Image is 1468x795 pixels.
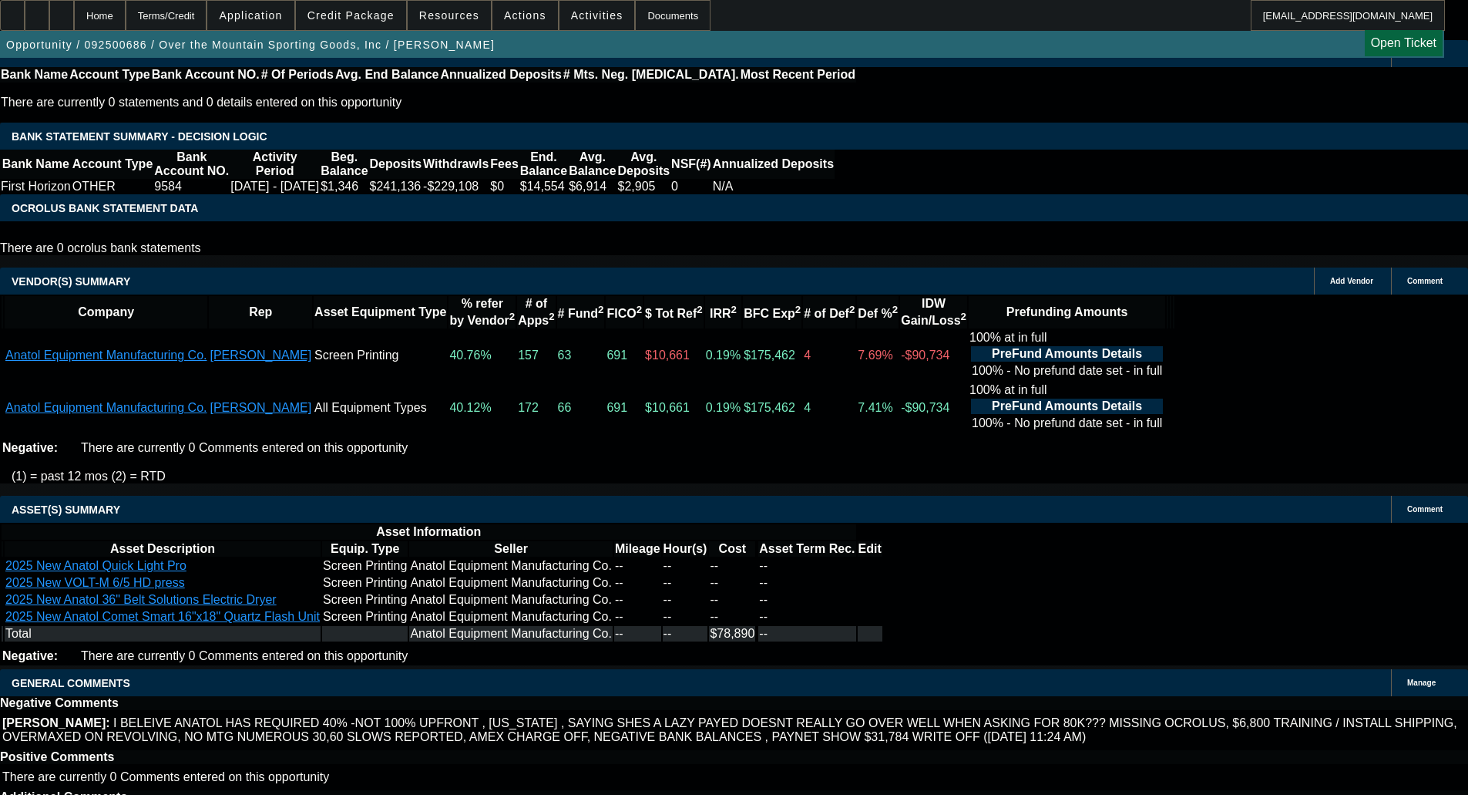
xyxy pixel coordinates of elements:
[758,558,855,574] td: --
[758,575,855,591] td: --
[710,307,737,320] b: IRR
[322,558,408,574] td: Screen Printing
[504,9,546,22] span: Actions
[78,305,134,318] b: Company
[615,542,660,555] b: Mileage
[663,558,708,574] td: --
[6,39,495,51] span: Opportunity / 092500686 / Over the Mountain Sporting Goods, Inc / [PERSON_NAME]
[320,179,368,194] td: $1,346
[72,179,154,194] td: OTHER
[758,592,855,608] td: --
[422,150,489,179] th: Withdrawls
[670,150,712,179] th: NSF(#)
[369,150,423,179] th: Deposits
[448,330,516,381] td: 40.76%
[320,150,368,179] th: Beg. Balance
[637,304,642,315] sup: 2
[494,542,528,555] b: Seller
[705,382,741,433] td: 0.19%
[5,576,185,589] a: 2025 New VOLT-M 6/5 HD press
[519,179,568,194] td: $14,554
[663,626,708,642] td: --
[448,382,516,433] td: 40.12%
[758,626,855,642] td: --
[153,179,230,194] td: 9584
[12,504,120,516] span: ASSET(S) SUMMARY
[409,626,612,642] td: Anatol Equipment Manufacturing Co.
[558,307,604,320] b: # Fund
[1,96,855,109] p: There are currently 0 statements and 0 details entered on this opportunity
[758,609,855,625] td: --
[219,9,282,22] span: Application
[322,592,408,608] td: Screen Printing
[509,311,515,322] sup: 2
[712,179,835,194] td: N/A
[663,609,708,625] td: --
[563,67,740,83] th: # Mts. Neg. [MEDICAL_DATA].
[151,67,260,83] th: Bank Account NO.
[334,67,440,83] th: Avg. End Balance
[969,331,1164,380] div: 100% at in full
[743,330,801,381] td: $175,462
[1407,679,1436,687] span: Manage
[5,559,186,572] a: 2025 New Anatol Quick Light Pro
[12,275,130,288] span: VENDOR(S) SUMMARY
[314,305,446,318] b: Asset Equipment Type
[489,179,519,194] td: $0
[697,304,702,315] sup: 2
[663,575,708,591] td: --
[614,558,661,574] td: --
[731,304,737,315] sup: 2
[12,130,267,143] span: Bank Statement Summary - Decision Logic
[5,401,207,414] a: Anatol Equipment Manufacturing Co.
[644,382,704,433] td: $10,661
[971,416,1163,431] td: 100% - No prefund date set - in full
[617,150,671,179] th: Avg. Deposits
[519,150,568,179] th: End. Balance
[210,401,311,414] a: [PERSON_NAME]
[517,330,555,381] td: 157
[559,1,635,30] button: Activities
[549,311,554,322] sup: 2
[322,575,408,591] td: Screen Printing
[992,347,1142,360] b: PreFund Amounts Details
[571,9,623,22] span: Activities
[606,307,642,320] b: FICO
[858,541,882,557] th: Edit
[743,382,801,433] td: $175,462
[369,179,423,194] td: $241,136
[645,307,703,320] b: $ Tot Ref
[12,677,130,689] span: GENERAL COMMENTS
[803,382,855,433] td: 4
[322,609,408,625] td: Screen Printing
[210,349,311,362] a: [PERSON_NAME]
[2,716,110,729] b: [PERSON_NAME]:
[1330,277,1373,285] span: Add Vendor
[712,150,835,179] th: Annualized Deposits
[2,649,58,662] b: Negative:
[614,626,661,642] td: --
[971,363,1163,379] td: 100% - No prefund date set - in full
[606,382,643,433] td: 691
[1407,277,1443,285] span: Comment
[449,297,515,327] b: % refer by Vendor
[709,575,755,591] td: --
[663,542,707,555] b: Hour(s)
[758,541,855,557] th: Asset Term Recommendation
[759,542,855,555] b: Asset Term Rec.
[2,441,58,454] b: Negative:
[12,202,198,214] span: OCROLUS BANK STATEMENT DATA
[598,304,603,315] sup: 2
[803,330,855,381] td: 4
[709,626,755,642] td: $78,890
[5,627,320,641] div: Total
[12,470,1468,483] p: (1) = past 12 mos (2) = RTD
[709,558,755,574] td: --
[230,179,320,194] td: [DATE] - [DATE]
[408,1,491,30] button: Resources
[409,575,612,591] td: Anatol Equipment Manufacturing Co.
[5,349,207,362] a: Anatol Equipment Manufacturing Co.
[744,307,801,320] b: BFC Exp
[2,716,1457,743] span: I BELEIVE ANATOL HAS REQUIRED 40% -NOT 100% UPFRONT , [US_STATE] , SAYING SHES A LAZY PAYED DOESN...
[1006,305,1128,318] b: Prefunding Amounts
